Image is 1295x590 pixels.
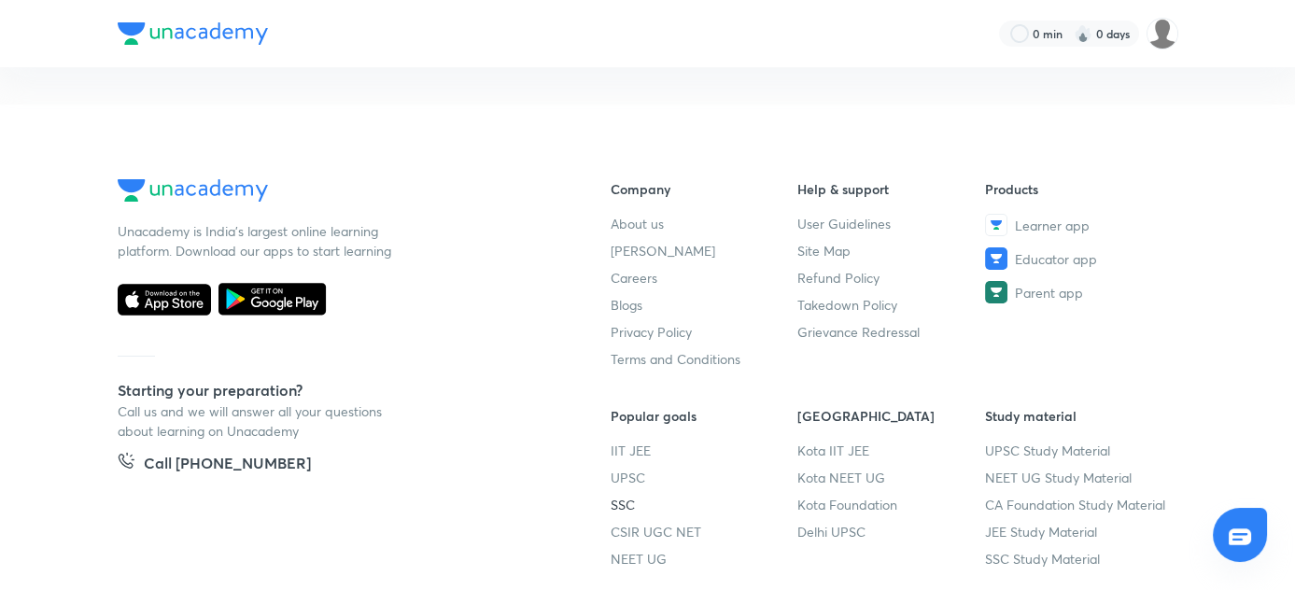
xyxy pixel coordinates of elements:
a: About us [611,214,798,233]
a: JEE Study Material [985,522,1173,541]
a: NEET UG Study Material [985,468,1173,487]
a: SSC [611,495,798,514]
h6: Help & support [797,179,985,199]
a: Parent app [985,281,1173,303]
a: User Guidelines [797,214,985,233]
a: CSIR UGC NET [611,522,798,541]
a: Company Logo [118,179,551,206]
h6: Products [985,179,1173,199]
a: Educator app [985,247,1173,270]
a: Blogs [611,295,798,315]
a: Kota IIT JEE [797,441,985,460]
img: Company Logo [118,179,268,202]
h6: [GEOGRAPHIC_DATA] [797,406,985,426]
a: SSC Study Material [985,549,1173,569]
img: Palak Tiwari [1147,18,1178,49]
a: UPSC [611,468,798,487]
a: Refund Policy [797,268,985,288]
a: CA Foundation Study Material [985,495,1173,514]
span: Educator app [1015,249,1097,269]
p: Unacademy is India’s largest online learning platform. Download our apps to start learning [118,221,398,260]
a: Kota Foundation [797,495,985,514]
img: streak [1074,24,1092,43]
a: IIT JEE [611,441,798,460]
p: Call us and we will answer all your questions about learning on Unacademy [118,401,398,441]
img: Learner app [985,214,1007,236]
a: Takedown Policy [797,295,985,315]
a: Learner app [985,214,1173,236]
h6: Popular goals [611,406,798,426]
span: Learner app [1015,216,1090,235]
a: Site Map [797,241,985,260]
a: UPSC Study Material [985,441,1173,460]
img: Parent app [985,281,1007,303]
span: Parent app [1015,283,1083,302]
img: Company Logo [118,22,268,45]
a: Call [PHONE_NUMBER] [118,452,311,478]
h5: Call [PHONE_NUMBER] [144,452,311,478]
a: [PERSON_NAME] [611,241,798,260]
a: Terms and Conditions [611,349,798,369]
a: NEET UG [611,549,798,569]
a: Kota NEET UG [797,468,985,487]
img: Educator app [985,247,1007,270]
a: Grievance Redressal [797,322,985,342]
span: Careers [611,268,657,288]
a: Careers [611,268,798,288]
h6: Company [611,179,798,199]
a: Privacy Policy [611,322,798,342]
h6: Study material [985,406,1173,426]
h5: Starting your preparation? [118,379,551,401]
a: Delhi UPSC [797,522,985,541]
